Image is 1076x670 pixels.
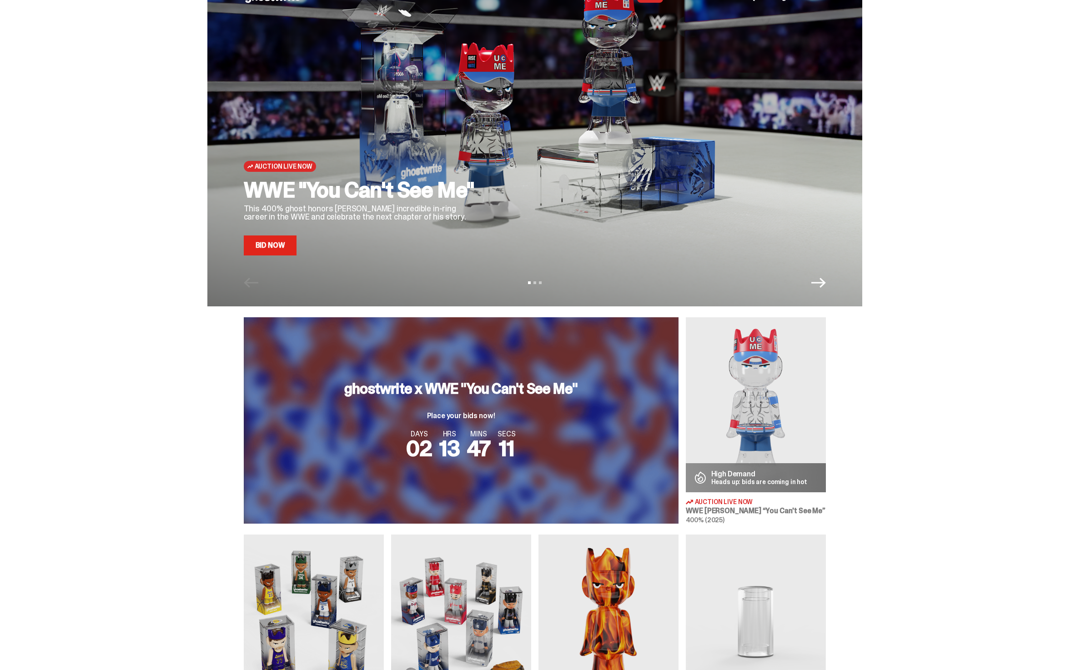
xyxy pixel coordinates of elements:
[406,430,432,438] span: DAYS
[244,205,480,221] p: This 400% ghost honors [PERSON_NAME] incredible in-ring career in the WWE and celebrate the next ...
[811,275,826,290] button: Next
[244,179,480,201] h2: WWE "You Can't See Me"
[244,235,297,255] a: Bid Now
[539,281,542,284] button: View slide 3
[499,434,514,463] span: 11
[498,430,515,438] span: SECS
[686,317,826,492] img: You Can't See Me
[467,430,491,438] span: MINS
[695,499,753,505] span: Auction Live Now
[344,381,578,396] h3: ghostwrite x WWE "You Can't See Me"
[711,479,808,485] p: Heads up: bids are coming in hot
[711,470,808,478] p: High Demand
[344,412,578,420] p: Place your bids now!
[686,317,826,524] a: You Can't See Me High Demand Heads up: bids are coming in hot Auction Live Now
[467,434,491,463] span: 47
[439,434,460,463] span: 13
[255,163,312,170] span: Auction Live Now
[439,430,460,438] span: HRS
[406,434,432,463] span: 02
[533,281,536,284] button: View slide 2
[686,516,724,524] span: 400% (2025)
[528,281,531,284] button: View slide 1
[686,507,826,515] h3: WWE [PERSON_NAME] “You Can't See Me”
